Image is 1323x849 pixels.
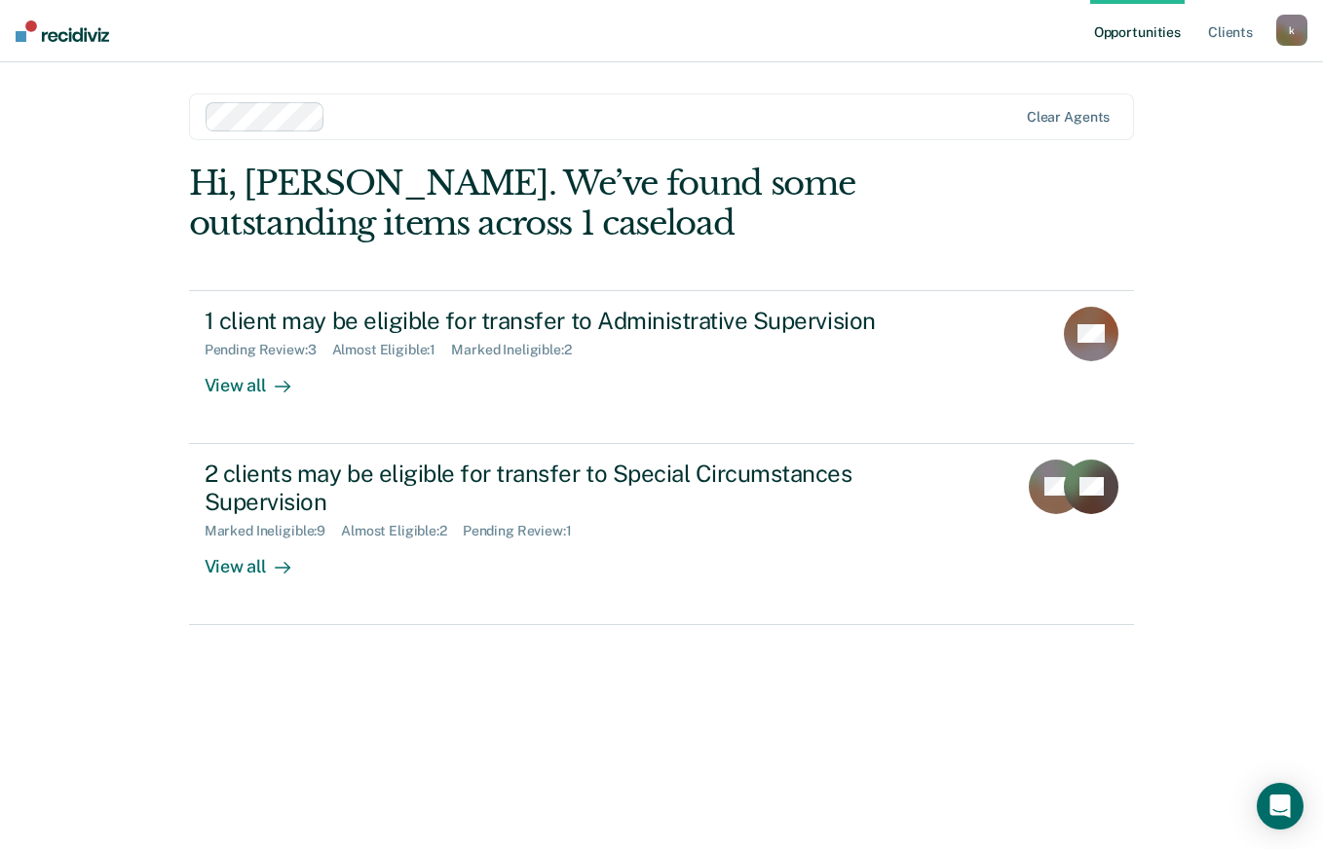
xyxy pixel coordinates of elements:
div: 1 client may be eligible for transfer to Administrative Supervision [205,307,888,335]
div: Marked Ineligible : 2 [451,342,586,358]
div: Clear agents [1027,109,1110,126]
div: Almost Eligible : 2 [341,523,463,539]
div: Pending Review : 1 [463,523,587,539]
div: Hi, [PERSON_NAME]. We’ve found some outstanding items across 1 caseload [189,164,945,243]
img: Recidiviz [16,20,109,42]
a: 2 clients may be eligible for transfer to Special Circumstances SupervisionMarked Ineligible:9Alm... [189,444,1135,625]
div: 2 clients may be eligible for transfer to Special Circumstances Supervision [205,460,888,516]
button: k [1276,15,1307,46]
div: Marked Ineligible : 9 [205,523,341,539]
div: Almost Eligible : 1 [332,342,452,358]
a: 1 client may be eligible for transfer to Administrative SupervisionPending Review:3Almost Eligibl... [189,290,1135,444]
div: Open Intercom Messenger [1257,783,1304,830]
div: Pending Review : 3 [205,342,332,358]
div: View all [205,358,314,396]
div: View all [205,539,314,577]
